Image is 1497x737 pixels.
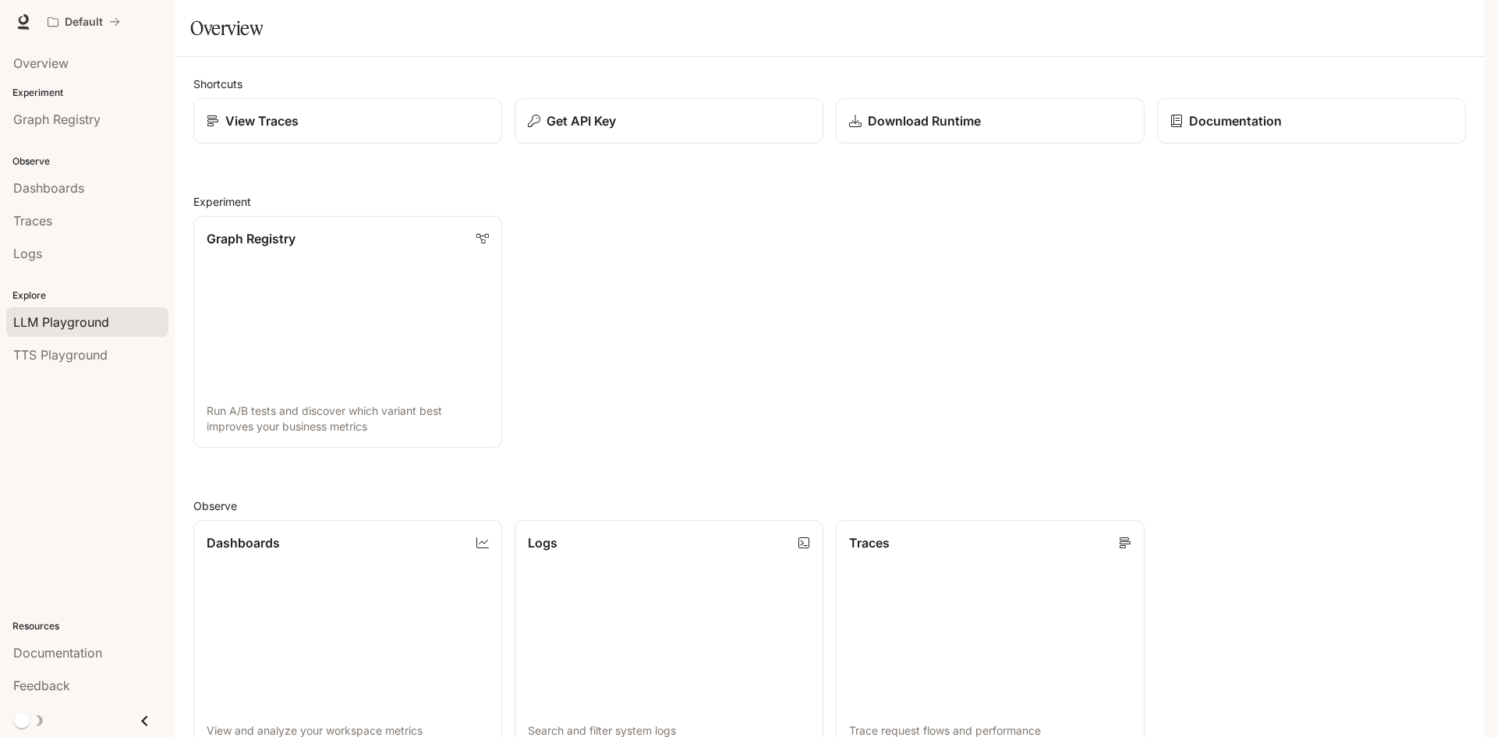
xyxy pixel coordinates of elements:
[849,533,890,552] p: Traces
[193,98,502,144] a: View Traces
[65,16,103,29] p: Default
[207,533,280,552] p: Dashboards
[515,98,823,144] button: Get API Key
[528,533,557,552] p: Logs
[41,6,127,37] button: All workspaces
[193,76,1466,92] h2: Shortcuts
[1189,112,1282,130] p: Documentation
[193,216,502,448] a: Graph RegistryRun A/B tests and discover which variant best improves your business metrics
[207,229,296,248] p: Graph Registry
[1157,98,1466,144] a: Documentation
[193,193,1466,210] h2: Experiment
[225,112,299,130] p: View Traces
[836,98,1145,144] a: Download Runtime
[868,112,981,130] p: Download Runtime
[547,112,616,130] p: Get API Key
[190,12,263,44] h1: Overview
[207,403,489,434] p: Run A/B tests and discover which variant best improves your business metrics
[193,498,1466,514] h2: Observe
